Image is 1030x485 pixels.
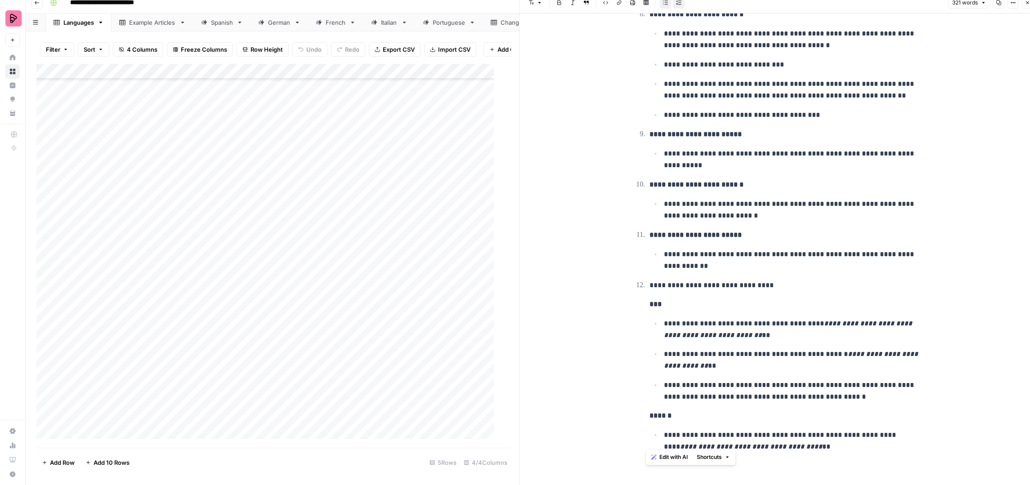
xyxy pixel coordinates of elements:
[331,42,365,57] button: Redo
[326,18,346,27] div: French
[268,18,291,27] div: German
[78,42,109,57] button: Sort
[415,13,483,31] a: Portuguese
[424,42,476,57] button: Import CSV
[648,451,691,463] button: Edit with AI
[181,45,227,54] span: Freeze Columns
[363,13,415,31] a: Italian
[497,45,532,54] span: Add Column
[659,453,688,461] span: Edit with AI
[483,13,551,31] a: ChangeLog
[5,10,22,27] img: Preply Logo
[345,45,359,54] span: Redo
[426,455,460,470] div: 5 Rows
[5,424,20,438] a: Settings
[308,13,363,31] a: French
[5,7,20,30] button: Workspace: Preply
[46,13,112,31] a: Languages
[383,45,415,54] span: Export CSV
[693,451,734,463] button: Shortcuts
[251,45,283,54] span: Row Height
[697,453,722,461] span: Shortcuts
[5,78,20,93] a: Insights
[501,18,533,27] div: ChangeLog
[5,106,20,120] a: Your Data
[50,458,75,467] span: Add Row
[5,64,20,79] a: Browse
[306,45,322,54] span: Undo
[460,455,511,470] div: 4/4 Columns
[237,42,289,57] button: Row Height
[5,92,20,107] a: Opportunities
[251,13,308,31] a: German
[211,18,233,27] div: Spanish
[5,438,20,453] a: Usage
[63,18,94,27] div: Languages
[167,42,233,57] button: Freeze Columns
[129,18,176,27] div: Example Articles
[369,42,421,57] button: Export CSV
[112,13,193,31] a: Example Articles
[484,42,538,57] button: Add Column
[193,13,251,31] a: Spanish
[381,18,398,27] div: Italian
[438,45,470,54] span: Import CSV
[292,42,327,57] button: Undo
[127,45,157,54] span: 4 Columns
[80,455,135,470] button: Add 10 Rows
[36,455,80,470] button: Add Row
[5,467,20,481] button: Help + Support
[5,453,20,467] a: Learning Hub
[40,42,74,57] button: Filter
[94,458,130,467] span: Add 10 Rows
[84,45,95,54] span: Sort
[46,45,60,54] span: Filter
[5,50,20,65] a: Home
[433,18,466,27] div: Portuguese
[113,42,163,57] button: 4 Columns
